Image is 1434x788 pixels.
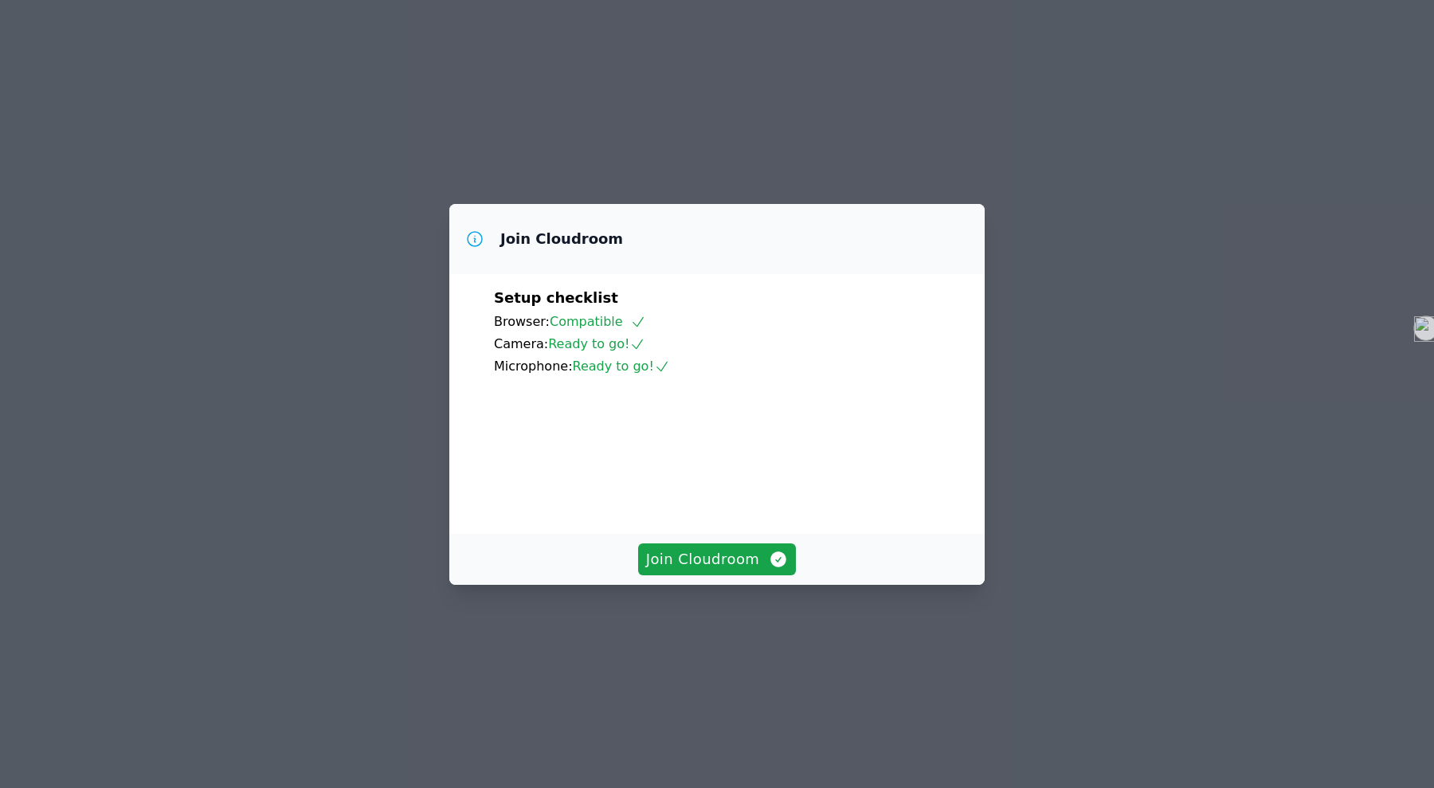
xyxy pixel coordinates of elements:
span: Ready to go! [573,359,670,374]
span: Compatible [550,314,646,329]
span: Setup checklist [494,289,618,306]
span: Ready to go! [548,336,645,351]
span: Camera: [494,336,548,351]
button: Join Cloudroom [638,543,797,575]
span: Join Cloudroom [646,548,789,570]
span: Browser: [494,314,550,329]
h3: Join Cloudroom [500,229,623,249]
span: Microphone: [494,359,573,374]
